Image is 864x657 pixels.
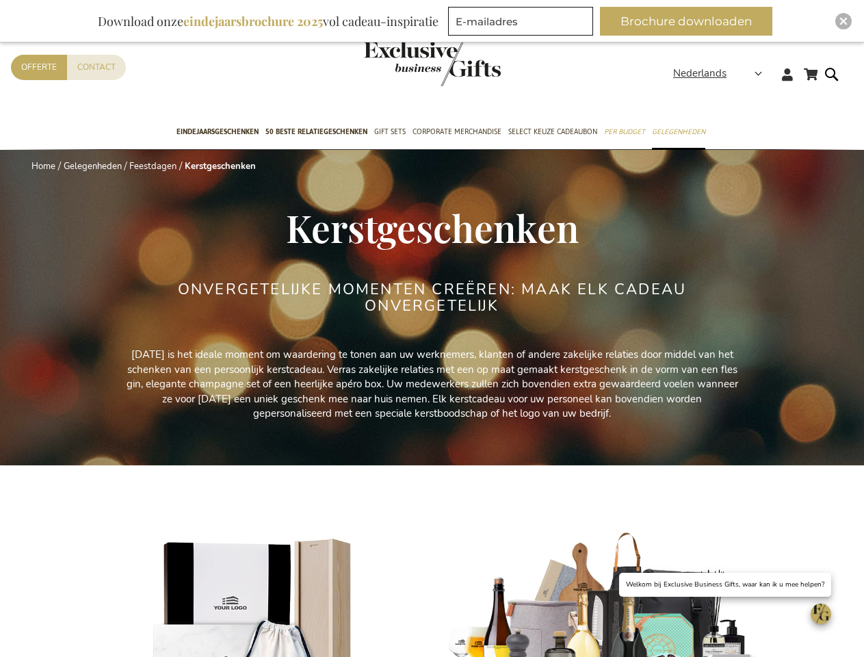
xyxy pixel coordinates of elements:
[673,66,726,81] span: Nederlands
[286,202,579,253] span: Kerstgeschenken
[835,13,852,29] div: Close
[448,7,593,36] input: E-mailadres
[64,160,122,172] a: Gelegenheden
[413,125,501,139] span: Corporate Merchandise
[652,125,705,139] span: Gelegenheden
[176,125,259,139] span: Eindejaarsgeschenken
[183,13,323,29] b: eindejaarsbrochure 2025
[265,125,367,139] span: 50 beste relatiegeschenken
[92,7,445,36] div: Download onze vol cadeau-inspiratie
[364,41,501,86] img: Exclusive Business gifts logo
[374,125,406,139] span: Gift Sets
[600,7,772,36] button: Brochure downloaden
[364,41,432,86] a: store logo
[839,17,848,25] img: Close
[31,160,55,172] a: Home
[604,125,645,139] span: Per Budget
[67,55,126,80] a: Contact
[185,160,256,172] strong: Kerstgeschenken
[176,281,689,314] h2: ONVERGETELIJKE MOMENTEN CREËREN: MAAK ELK CADEAU ONVERGETELIJK
[125,348,740,421] p: [DATE] is het ideale moment om waardering te tonen aan uw werknemers, klanten of andere zakelijke...
[11,55,67,80] a: Offerte
[673,66,771,81] div: Nederlands
[448,7,597,40] form: marketing offers and promotions
[129,160,176,172] a: Feestdagen
[508,125,597,139] span: Select Keuze Cadeaubon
